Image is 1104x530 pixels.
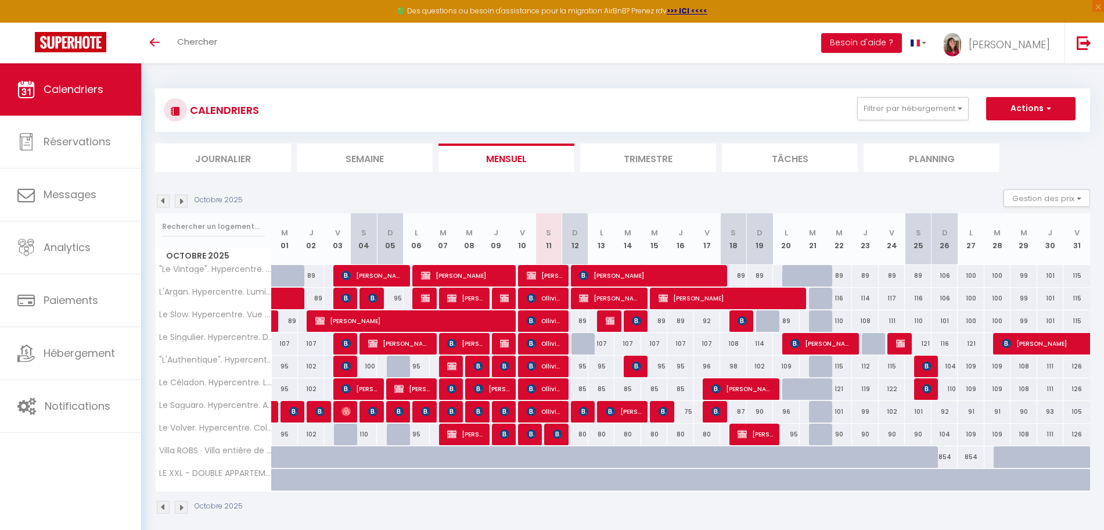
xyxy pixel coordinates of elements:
[821,33,902,53] button: Besoin d'aide ?
[298,213,324,265] th: 02
[195,501,243,512] p: Octobre 2025
[738,310,746,332] span: [PERSON_NAME]
[527,400,562,422] span: Ollivier Ollivier
[588,424,614,445] div: 80
[157,356,274,364] span: "L'Authentique". Hypercentre. Rustique. Lumineux
[588,356,614,377] div: 95
[341,355,350,377] span: [PERSON_NAME]
[500,287,509,309] span: [PERSON_NAME]
[1004,189,1090,207] button: Gestion des prix
[826,401,852,422] div: 101
[852,310,878,332] div: 108
[404,356,430,377] div: 95
[535,213,562,265] th: 11
[678,227,683,238] abbr: J
[368,287,377,309] span: [PERSON_NAME]
[157,265,274,274] span: "Le Vintage". Hypercentre. Déco 70's. Unique
[415,227,418,238] abbr: L
[527,423,535,445] span: [PERSON_NAME]
[747,356,773,377] div: 102
[579,287,641,309] span: [PERSON_NAME]
[935,23,1065,63] a: ... [PERSON_NAME]
[341,287,350,309] span: [PERSON_NAME]
[932,265,958,287] div: 106
[731,227,736,238] abbr: S
[297,144,433,172] li: Semaine
[747,401,773,422] div: 90
[958,401,984,422] div: 91
[606,400,641,422] span: [PERSON_NAME]
[694,333,720,354] div: 107
[483,213,509,265] th: 09
[341,378,377,400] span: [PERSON_NAME]
[272,310,278,332] a: [PERSON_NAME]
[864,144,999,172] li: Planning
[438,144,574,172] li: Mensuel
[905,288,931,309] div: 116
[447,287,483,309] span: [PERSON_NAME]
[421,400,430,422] span: [PERSON_NAME]
[667,310,693,332] div: 89
[474,355,483,377] span: [PERSON_NAME]
[351,424,377,445] div: 110
[44,293,98,307] span: Paiements
[659,287,801,309] span: [PERSON_NAME]
[272,310,298,332] div: 89
[1037,401,1063,422] div: 93
[562,424,588,445] div: 80
[916,227,921,238] abbr: S
[659,400,667,422] span: Tanneguy Saget
[351,213,377,265] th: 04
[1063,288,1090,309] div: 115
[694,356,720,377] div: 96
[958,265,984,287] div: 100
[667,378,693,400] div: 85
[809,227,816,238] abbr: M
[298,333,324,354] div: 107
[377,213,403,265] th: 05
[1063,401,1090,422] div: 105
[720,356,746,377] div: 98
[826,265,852,287] div: 89
[281,227,288,238] abbr: M
[456,213,483,265] th: 08
[879,265,905,287] div: 89
[800,213,826,265] th: 21
[562,213,588,265] th: 12
[579,264,721,287] span: [PERSON_NAME]
[168,23,226,63] a: Chercher
[905,401,931,422] div: 101
[1063,356,1090,377] div: 126
[1010,310,1037,332] div: 99
[1037,378,1063,400] div: 111
[932,446,958,468] div: 854
[852,401,878,422] div: 99
[562,356,588,377] div: 95
[1020,227,1027,238] abbr: M
[641,213,667,265] th: 15
[1063,213,1090,265] th: 31
[1037,265,1063,287] div: 101
[667,424,693,445] div: 80
[447,423,483,445] span: [PERSON_NAME]
[1037,424,1063,445] div: 111
[944,33,961,56] img: ...
[1010,356,1037,377] div: 108
[157,310,274,319] span: Le Slow. Hypercentre. Vue agréable. Minimaliste
[641,333,667,354] div: 107
[1010,378,1037,400] div: 108
[162,216,265,237] input: Rechercher un logement...
[863,227,868,238] abbr: J
[527,378,562,400] span: Ollivier Ollivier
[447,400,456,422] span: [PERSON_NAME]
[852,424,878,445] div: 90
[958,213,984,265] th: 27
[155,144,291,172] li: Journalier
[440,227,447,238] abbr: M
[500,355,509,377] span: [PERSON_NAME]
[879,401,905,422] div: 102
[879,424,905,445] div: 90
[500,400,509,422] span: [PERSON_NAME]
[421,287,430,309] span: [PERSON_NAME]
[738,423,773,445] span: [PERSON_NAME]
